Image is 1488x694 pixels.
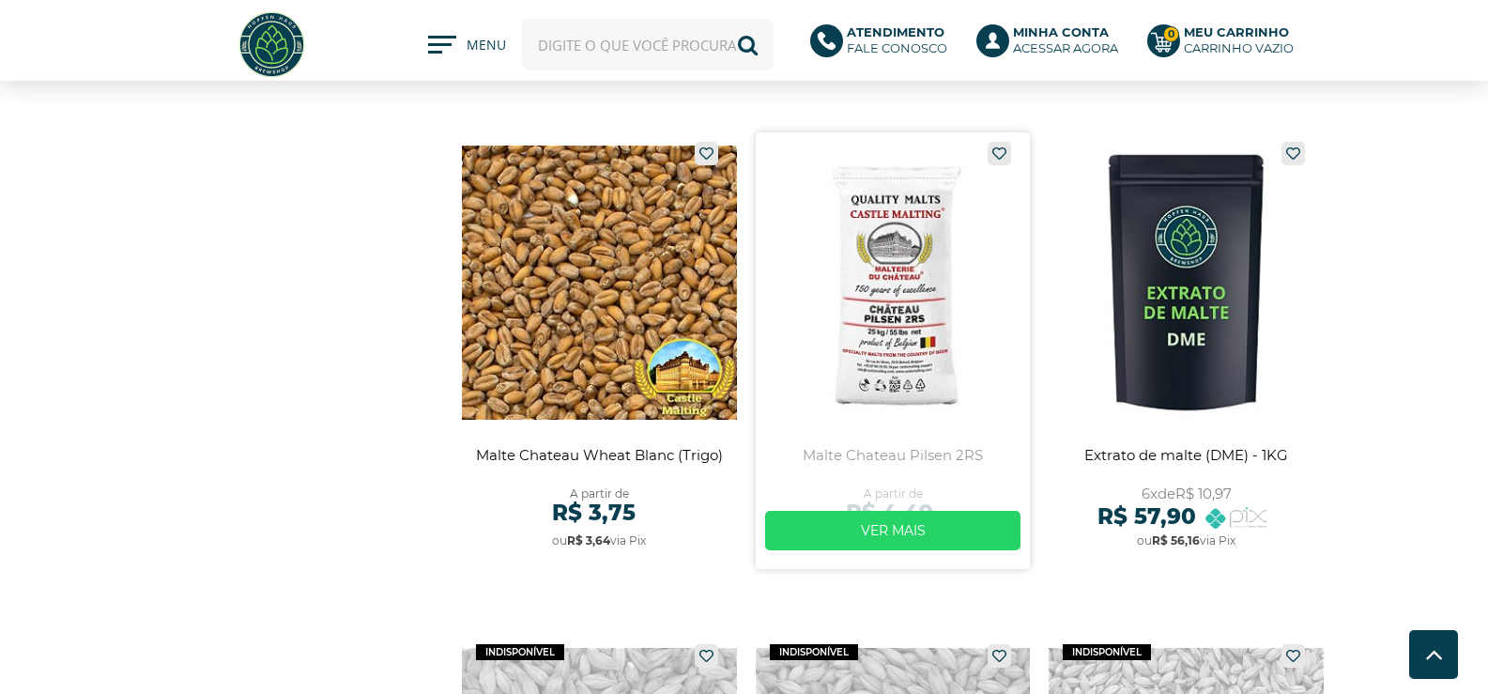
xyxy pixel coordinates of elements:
b: Atendimento [847,24,944,39]
a: Malte Chateau Pilsen 2RS [756,132,1031,569]
b: Minha Conta [1013,24,1109,39]
span: indisponível [476,644,564,660]
div: Carrinho Vazio [1184,40,1294,56]
button: MENU [428,36,503,54]
a: Minha ContaAcessar agora [976,24,1128,66]
b: Meu Carrinho [1184,24,1289,39]
button: Buscar [722,19,774,70]
a: Malte Chateau Wheat Blanc (Trigo) [462,132,737,569]
p: Acessar agora [1013,24,1118,56]
a: AtendimentoFale conosco [810,24,958,66]
span: indisponível [1063,644,1151,660]
p: Fale conosco [847,24,947,56]
span: MENU [467,36,503,64]
a: Extrato de malte (DME) - 1KG [1049,132,1324,569]
strong: 0 [1163,26,1179,42]
span: indisponível [770,644,858,660]
a: Ver mais [765,511,1021,550]
input: Digite o que você procura [522,19,774,70]
img: Hopfen Haus BrewShop [237,9,307,80]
